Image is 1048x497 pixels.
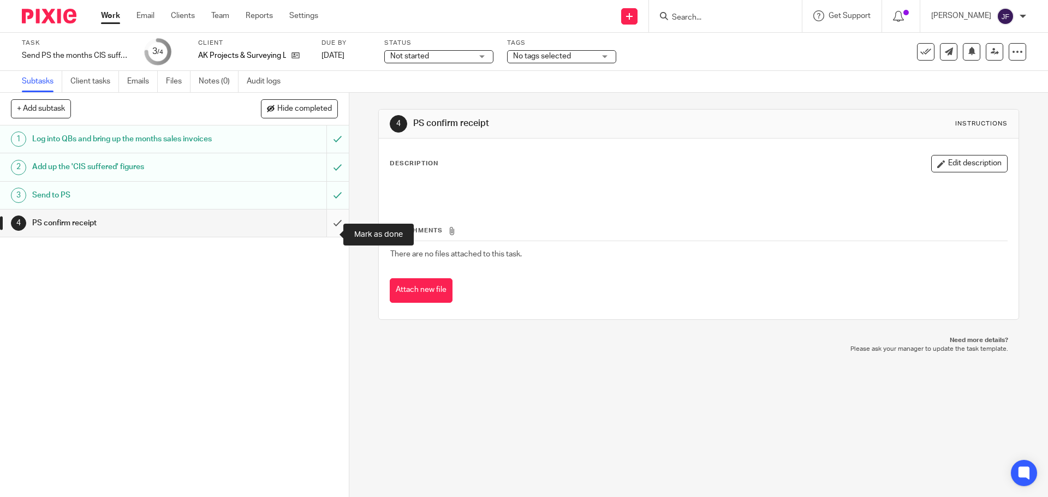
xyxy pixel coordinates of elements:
div: 3 [152,45,163,58]
h1: Send to PS [32,187,221,203]
label: Status [384,39,493,47]
p: [PERSON_NAME] [931,10,991,21]
div: 4 [390,115,407,133]
span: There are no files attached to this task. [390,250,522,258]
input: Search [671,13,769,23]
h1: Add up the 'CIS suffered' figures [32,159,221,175]
p: Need more details? [389,336,1008,345]
a: Settings [289,10,318,21]
span: Hide completed [277,105,332,113]
a: Reports [246,10,273,21]
label: Tags [507,39,616,47]
span: Not started [390,52,429,60]
label: Task [22,39,131,47]
a: Files [166,71,190,92]
p: Description [390,159,438,168]
div: 3 [11,188,26,203]
p: AK Projects & Surveying Ltd [198,50,286,61]
a: Emails [127,71,158,92]
label: Client [198,39,308,47]
div: 2 [11,160,26,175]
img: svg%3E [997,8,1014,25]
h1: Log into QBs and bring up the months sales invoices [32,131,221,147]
a: Client tasks [70,71,119,92]
small: /4 [157,49,163,55]
span: Get Support [829,12,871,20]
img: Pixie [22,9,76,23]
label: Due by [321,39,371,47]
button: + Add subtask [11,99,71,118]
h1: PS confirm receipt [413,118,722,129]
a: Team [211,10,229,21]
span: [DATE] [321,52,344,59]
a: Work [101,10,120,21]
div: Send PS the months CIS suffered figure [22,50,131,61]
h1: PS confirm receipt [32,215,221,231]
button: Edit description [931,155,1008,172]
span: Attachments [390,227,443,233]
a: Clients [171,10,195,21]
span: No tags selected [513,52,571,60]
div: 4 [11,215,26,231]
div: Instructions [955,119,1008,128]
div: 1 [11,131,26,147]
a: Subtasks [22,71,62,92]
a: Notes (0) [199,71,239,92]
p: Please ask your manager to update the task template. [389,345,1008,354]
button: Attach new file [390,278,452,303]
a: Email [136,10,154,21]
a: Audit logs [247,71,289,92]
button: Hide completed [261,99,338,118]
